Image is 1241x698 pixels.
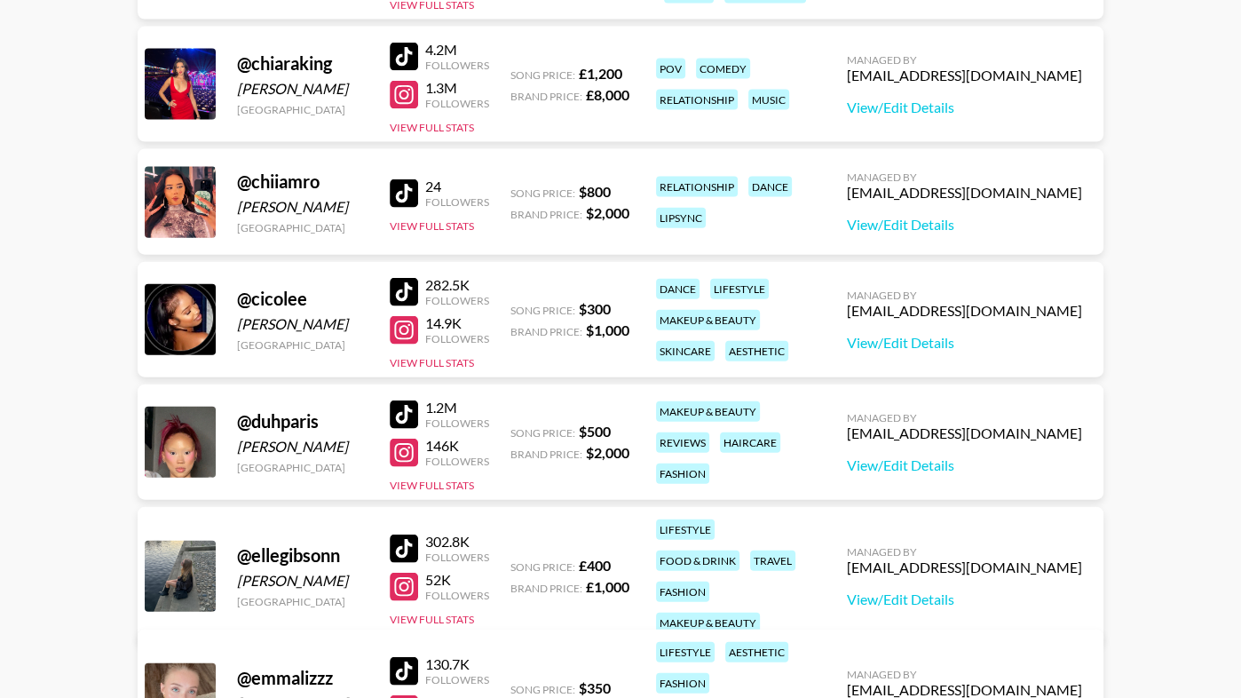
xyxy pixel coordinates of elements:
[847,184,1082,202] div: [EMAIL_ADDRESS][DOMAIN_NAME]
[656,613,760,633] div: makeup & beauty
[586,444,629,461] strong: $ 2,000
[579,423,611,440] strong: $ 500
[425,589,489,602] div: Followers
[579,557,611,574] strong: £ 400
[425,294,489,307] div: Followers
[390,479,474,492] button: View Full Stats
[237,80,368,98] div: [PERSON_NAME]
[425,571,489,589] div: 52K
[390,219,474,233] button: View Full Stats
[847,334,1082,352] a: View/Edit Details
[425,551,489,564] div: Followers
[656,177,738,197] div: relationship
[586,204,629,221] strong: $ 2,000
[847,216,1082,234] a: View/Edit Details
[237,52,368,75] div: @ chiaraking
[510,426,575,440] span: Song Price:
[847,99,1082,116] a: View/Edit Details
[656,208,706,228] div: lipsync
[425,276,489,294] div: 282.5K
[237,103,368,116] div: [GEOGRAPHIC_DATA]
[656,59,685,79] div: pov
[237,288,368,310] div: @ cicolee
[390,121,474,134] button: View Full Stats
[586,321,629,338] strong: $ 1,000
[656,432,709,453] div: reviews
[847,545,1082,559] div: Managed By
[720,432,780,453] div: haircare
[725,642,788,662] div: aesthetic
[425,332,489,345] div: Followers
[847,67,1082,84] div: [EMAIL_ADDRESS][DOMAIN_NAME]
[510,90,582,103] span: Brand Price:
[510,68,575,82] span: Song Price:
[579,183,611,200] strong: $ 800
[390,613,474,626] button: View Full Stats
[847,591,1082,608] a: View/Edit Details
[579,65,622,82] strong: £ 1,200
[510,683,575,696] span: Song Price:
[425,437,489,455] div: 146K
[586,86,629,103] strong: £ 8,000
[748,177,792,197] div: dance
[656,401,760,422] div: makeup & beauty
[425,41,489,59] div: 4.2M
[425,97,489,110] div: Followers
[390,356,474,369] button: View Full Stats
[847,171,1082,184] div: Managed By
[847,559,1082,576] div: [EMAIL_ADDRESS][DOMAIN_NAME]
[237,461,368,474] div: [GEOGRAPHIC_DATA]
[750,551,795,571] div: travel
[425,314,489,332] div: 14.9K
[579,679,611,696] strong: $ 350
[656,642,715,662] div: lifestyle
[237,667,368,689] div: @ emmalizzz
[847,302,1082,320] div: [EMAIL_ADDRESS][DOMAIN_NAME]
[425,59,489,72] div: Followers
[710,279,769,299] div: lifestyle
[237,544,368,567] div: @ ellegibsonn
[847,289,1082,302] div: Managed By
[847,411,1082,424] div: Managed By
[510,325,582,338] span: Brand Price:
[425,673,489,686] div: Followers
[425,399,489,416] div: 1.2M
[237,171,368,193] div: @ chiiamro
[425,455,489,468] div: Followers
[510,448,582,461] span: Brand Price:
[656,90,738,110] div: relationship
[510,304,575,317] span: Song Price:
[425,178,489,195] div: 24
[748,90,789,110] div: music
[237,572,368,590] div: [PERSON_NAME]
[237,221,368,234] div: [GEOGRAPHIC_DATA]
[510,186,575,200] span: Song Price:
[510,582,582,595] span: Brand Price:
[237,315,368,333] div: [PERSON_NAME]
[579,300,611,317] strong: $ 300
[656,551,739,571] div: food & drink
[847,668,1082,681] div: Managed By
[656,464,709,484] div: fashion
[425,533,489,551] div: 302.8K
[847,456,1082,474] a: View/Edit Details
[656,673,709,694] div: fashion
[656,520,715,540] div: lifestyle
[656,341,715,361] div: skincare
[237,198,368,216] div: [PERSON_NAME]
[725,341,788,361] div: aesthetic
[237,410,368,432] div: @ duhparis
[510,208,582,221] span: Brand Price:
[425,79,489,97] div: 1.3M
[237,438,368,456] div: [PERSON_NAME]
[847,424,1082,442] div: [EMAIL_ADDRESS][DOMAIN_NAME]
[510,560,575,574] span: Song Price:
[696,59,750,79] div: comedy
[425,195,489,209] div: Followers
[656,582,709,602] div: fashion
[237,338,368,352] div: [GEOGRAPHIC_DATA]
[586,578,629,595] strong: £ 1,000
[425,655,489,673] div: 130.7K
[847,53,1082,67] div: Managed By
[656,279,700,299] div: dance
